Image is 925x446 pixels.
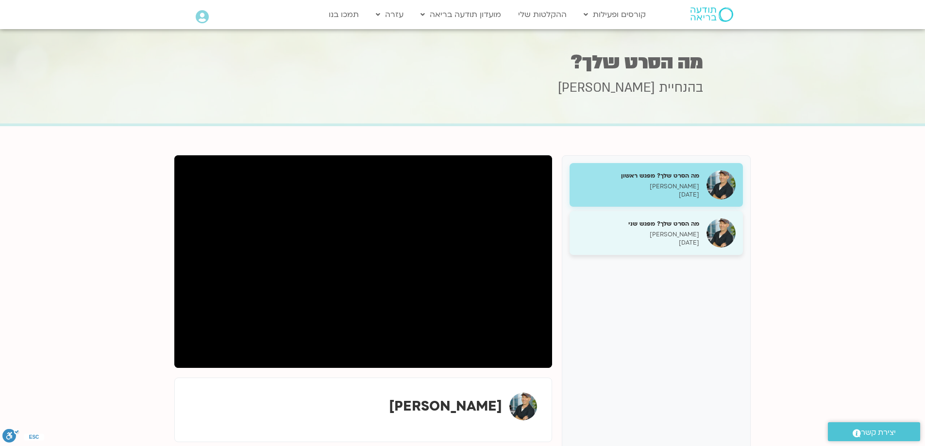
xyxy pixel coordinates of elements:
img: מה הסרט שלך? מפגש ראשון [706,170,736,199]
img: ג'יוואן ארי בוסתן [509,393,537,420]
p: [DATE] [577,239,699,247]
p: [PERSON_NAME] [577,231,699,239]
h5: מה הסרט שלך? מפגש שני [577,219,699,228]
h5: מה הסרט שלך? מפגש ראשון [577,171,699,180]
img: מה הסרט שלך? מפגש שני [706,218,736,248]
h1: מה הסרט שלך? [222,53,703,72]
p: [DATE] [577,191,699,199]
p: [PERSON_NAME] [577,182,699,191]
a: תמכו בנו [324,5,364,24]
img: תודעה בריאה [690,7,733,22]
a: מועדון תודעה בריאה [416,5,506,24]
a: יצירת קשר [828,422,920,441]
span: יצירת קשר [861,426,896,439]
a: קורסים ופעילות [579,5,651,24]
a: ההקלטות שלי [513,5,572,24]
a: עזרה [371,5,408,24]
span: בהנחיית [659,79,703,97]
strong: [PERSON_NAME] [389,397,502,415]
